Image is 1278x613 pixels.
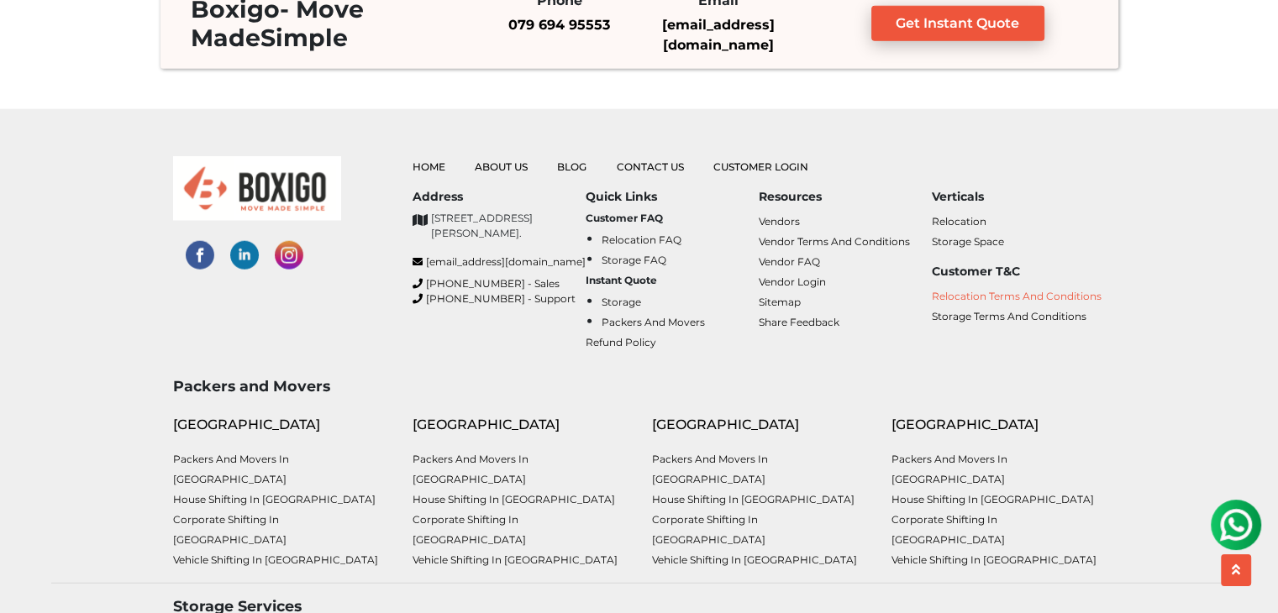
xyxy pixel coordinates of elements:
a: Relocation [932,215,986,228]
a: Vendor Terms and Conditions [759,235,910,248]
a: Vehicle shifting in [GEOGRAPHIC_DATA] [173,553,378,566]
a: House shifting in [GEOGRAPHIC_DATA] [173,493,376,506]
a: Relocation Terms and Conditions [932,290,1102,302]
a: Vendors [759,215,800,228]
a: Packers and Movers [602,316,705,328]
a: Refund Policy [586,336,656,348]
h6: Quick Links [586,190,759,204]
a: About Us [475,160,528,173]
img: boxigo_logo_small [173,156,341,221]
a: House shifting in [GEOGRAPHIC_DATA] [891,493,1094,506]
a: Packers and Movers in [GEOGRAPHIC_DATA] [652,453,768,485]
a: Contact Us [617,160,684,173]
img: linked-in-social-links [230,241,259,270]
a: Vendor Login [759,275,826,288]
a: Storage Space [932,235,1004,248]
a: Vehicle shifting in [GEOGRAPHIC_DATA] [652,553,857,566]
a: Sitemap [759,296,801,308]
a: Blog [557,160,586,173]
a: Share Feedback [759,316,839,328]
a: [EMAIL_ADDRESS][DOMAIN_NAME] [662,17,775,53]
a: Corporate Shifting in [GEOGRAPHIC_DATA] [173,513,287,546]
a: House shifting in [GEOGRAPHIC_DATA] [652,493,855,506]
a: Get Instant Quote [871,6,1045,41]
a: Vehicle shifting in [GEOGRAPHIC_DATA] [413,553,618,566]
a: Storage FAQ [602,254,666,266]
a: [EMAIL_ADDRESS][DOMAIN_NAME] [413,254,586,270]
a: Vendor FAQ [759,255,820,268]
a: Packers and Movers in [GEOGRAPHIC_DATA] [891,453,1007,485]
a: Storage [602,296,641,308]
a: [PHONE_NUMBER] - Support [413,291,586,306]
div: [GEOGRAPHIC_DATA] [173,415,387,435]
a: Relocation FAQ [602,233,681,246]
span: Simple [260,24,348,52]
a: 079 694 95553 [508,17,610,33]
a: Packers and Movers in [GEOGRAPHIC_DATA] [173,453,289,485]
img: instagram-social-links [275,241,303,270]
div: [GEOGRAPHIC_DATA] [652,415,866,435]
h6: Customer T&C [932,265,1105,279]
button: scroll up [1221,554,1251,586]
h3: Packers and Movers [173,377,1106,395]
a: Home [413,160,445,173]
b: Customer FAQ [586,212,663,224]
div: [GEOGRAPHIC_DATA] [891,415,1106,435]
a: House shifting in [GEOGRAPHIC_DATA] [413,493,615,506]
a: [PHONE_NUMBER] - Sales [413,276,586,291]
h6: Address [413,190,586,204]
h6: Resources [759,190,932,204]
a: Corporate Shifting in [GEOGRAPHIC_DATA] [891,513,1005,546]
h6: Verticals [932,190,1105,204]
img: facebook-social-links [186,241,214,270]
a: Corporate Shifting in [GEOGRAPHIC_DATA] [413,513,526,546]
b: Instant Quote [586,274,657,286]
a: Corporate Shifting in [GEOGRAPHIC_DATA] [652,513,765,546]
img: whatsapp-icon.svg [17,17,50,50]
a: Customer Login [713,160,808,173]
a: Packers and Movers in [GEOGRAPHIC_DATA] [413,453,529,485]
p: [STREET_ADDRESS][PERSON_NAME]. [431,211,586,241]
a: Vehicle shifting in [GEOGRAPHIC_DATA] [891,553,1097,566]
div: [GEOGRAPHIC_DATA] [413,415,627,435]
a: Storage Terms and Conditions [932,310,1086,322]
